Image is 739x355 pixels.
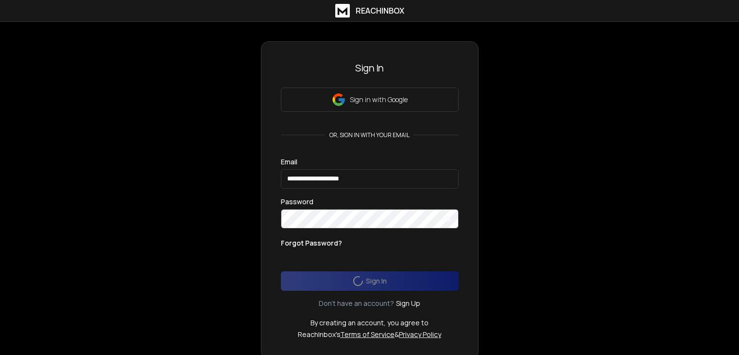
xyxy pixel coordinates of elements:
img: logo [335,4,350,18]
label: Email [281,159,297,165]
p: By creating an account, you agree to [310,318,429,328]
h3: Sign In [281,61,459,75]
p: ReachInbox's & [298,330,441,339]
p: Don't have an account? [319,299,394,308]
label: Password [281,198,313,205]
h1: ReachInbox [356,5,404,17]
button: Sign in with Google [281,88,459,112]
a: ReachInbox [335,4,404,18]
p: or, sign in with your email [326,131,413,139]
p: Forgot Password? [281,238,342,248]
p: Sign in with Google [350,95,408,105]
a: Privacy Policy [399,330,441,339]
a: Sign Up [396,299,420,308]
a: Terms of Service [340,330,395,339]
